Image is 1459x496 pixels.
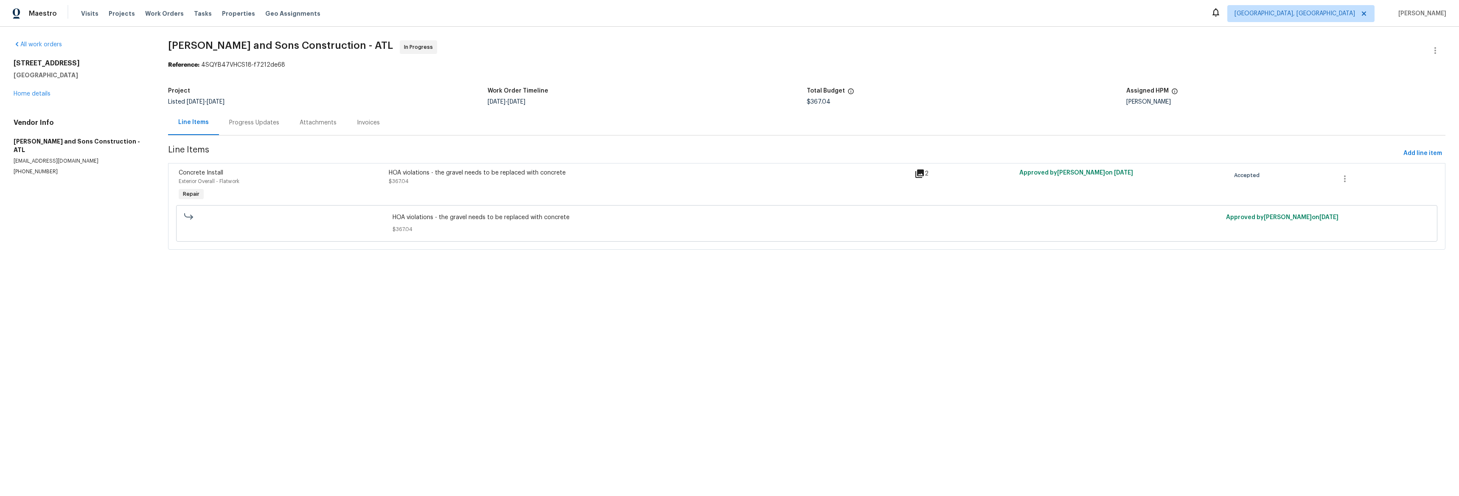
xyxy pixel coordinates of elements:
[222,9,255,18] span: Properties
[14,59,148,68] h2: [STREET_ADDRESS]
[393,225,1221,234] span: $367.04
[265,9,320,18] span: Geo Assignments
[145,9,184,18] span: Work Orders
[1319,214,1338,220] span: [DATE]
[807,99,831,105] span: $367.04
[229,118,279,127] div: Progress Updates
[1235,9,1355,18] span: [GEOGRAPHIC_DATA], [GEOGRAPHIC_DATA]
[81,9,98,18] span: Visits
[179,179,239,184] span: Exterior Overall - Flatwork
[1126,99,1446,105] div: [PERSON_NAME]
[847,88,854,99] span: The total cost of line items that have been proposed by Opendoor. This sum includes line items th...
[14,158,148,165] p: [EMAIL_ADDRESS][DOMAIN_NAME]
[389,169,909,177] div: HOA violations - the gravel needs to be replaced with concrete
[1126,88,1169,94] h5: Assigned HPM
[14,137,148,154] h5: [PERSON_NAME] and Sons Construction - ATL
[488,99,525,105] span: -
[1171,88,1178,99] span: The hpm assigned to this work order.
[168,146,1400,161] span: Line Items
[915,169,1015,179] div: 2
[14,118,148,127] h4: Vendor Info
[180,190,203,198] span: Repair
[194,11,212,17] span: Tasks
[14,71,148,79] h5: [GEOGRAPHIC_DATA]
[168,61,1445,69] div: 4SQYB47VHCS18-f7212de68
[300,118,337,127] div: Attachments
[29,9,57,18] span: Maestro
[389,179,409,184] span: $367.04
[187,99,205,105] span: [DATE]
[807,88,845,94] h5: Total Budget
[178,118,209,127] div: Line Items
[404,43,436,51] span: In Progress
[357,118,380,127] div: Invoices
[207,99,224,105] span: [DATE]
[1403,148,1442,159] span: Add line item
[168,40,393,51] span: [PERSON_NAME] and Sons Construction - ATL
[179,170,223,176] span: Concrete Install
[393,213,1221,222] span: HOA violations - the gravel needs to be replaced with concrete
[1114,170,1133,176] span: [DATE]
[187,99,224,105] span: -
[488,99,505,105] span: [DATE]
[488,88,548,94] h5: Work Order Timeline
[14,91,51,97] a: Home details
[1400,146,1445,161] button: Add line item
[14,168,148,175] p: [PHONE_NUMBER]
[109,9,135,18] span: Projects
[168,88,190,94] h5: Project
[168,62,199,68] b: Reference:
[1226,214,1338,220] span: Approved by [PERSON_NAME] on
[1395,9,1446,18] span: [PERSON_NAME]
[508,99,525,105] span: [DATE]
[168,99,224,105] span: Listed
[1234,171,1263,180] span: Accepted
[1019,170,1133,176] span: Approved by [PERSON_NAME] on
[14,42,62,48] a: All work orders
